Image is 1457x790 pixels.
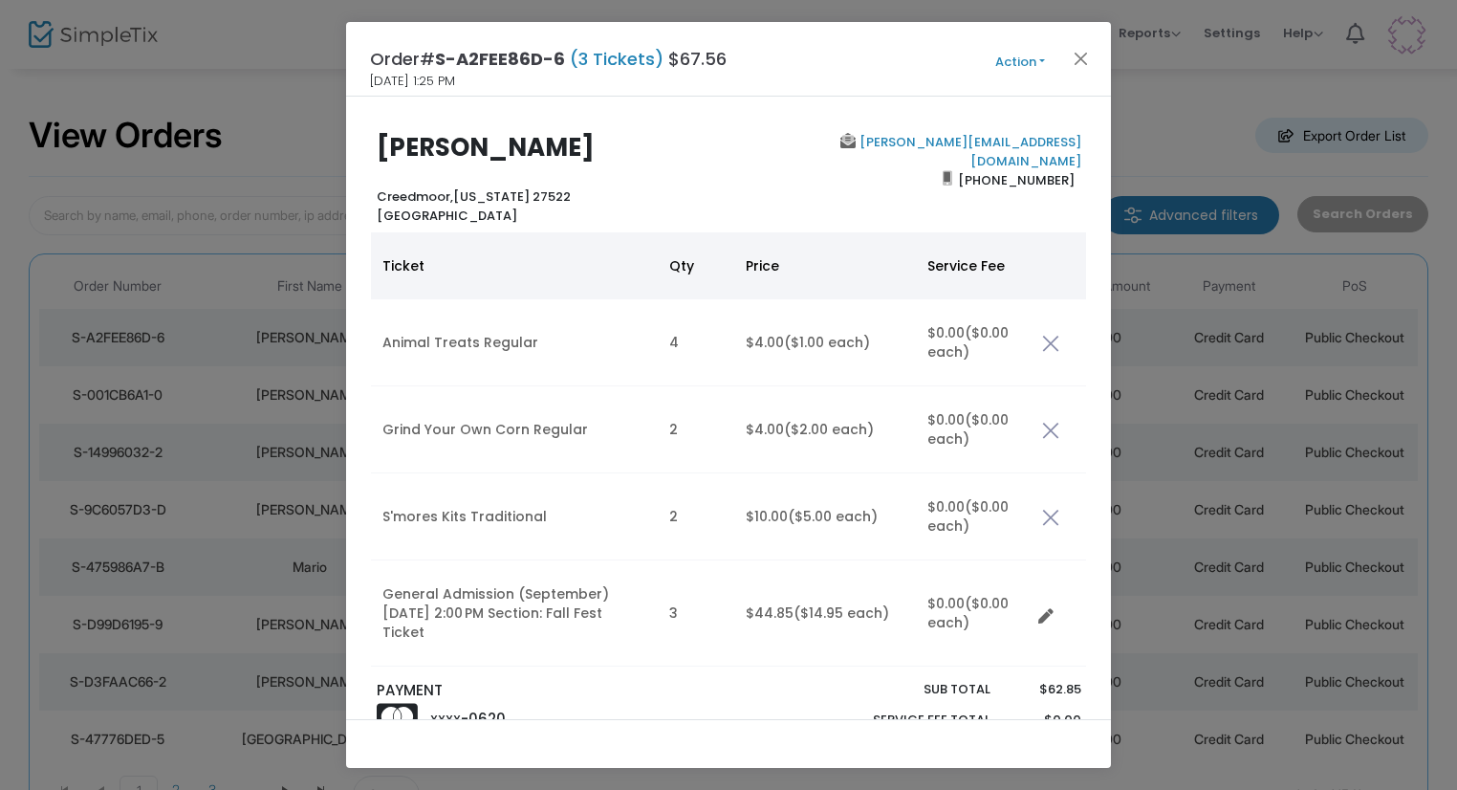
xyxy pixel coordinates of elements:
img: cross.png [1042,335,1059,352]
p: Service Fee Total [828,711,990,730]
td: Grind Your Own Corn Regular [371,386,658,473]
span: [PHONE_NUMBER] [952,165,1081,195]
p: Sub total [828,680,990,699]
p: $0.00 [1009,711,1080,730]
span: -0620 [461,709,506,729]
td: 4 [658,299,734,386]
a: [PERSON_NAME][EMAIL_ADDRESS][DOMAIN_NAME] [856,133,1081,170]
span: ($0.00 each) [927,410,1009,449]
th: Ticket [371,232,658,299]
button: Close [1069,46,1094,71]
td: S'mores Kits Traditional [371,473,658,560]
th: Service Fee [916,232,1031,299]
td: $0.00 [916,386,1031,473]
b: [US_STATE] 27522 [GEOGRAPHIC_DATA] [377,187,571,225]
td: 3 [658,560,734,667]
img: cross.png [1042,509,1059,526]
span: Creedmoor, [377,187,453,206]
th: Qty [658,232,734,299]
p: $62.85 [1009,680,1080,699]
td: $4.00 [734,386,916,473]
div: Data table [371,232,1086,667]
span: (3 Tickets) [565,47,668,71]
span: ($0.00 each) [927,323,1009,362]
button: Action [963,52,1077,73]
span: [DATE] 1:25 PM [370,72,455,91]
td: $44.85 [734,560,916,667]
td: $4.00 [734,299,916,386]
span: ($14.95 each) [794,603,889,623]
th: Price [734,232,916,299]
h4: Order# $67.56 [370,46,727,72]
p: PAYMENT [377,680,720,702]
span: ($0.00 each) [927,497,1009,536]
td: $0.00 [916,560,1031,667]
span: ($5.00 each) [788,507,878,526]
span: S-A2FEE86D-6 [435,47,565,71]
td: 2 [658,473,734,560]
b: [PERSON_NAME] [377,130,595,165]
span: ($1.00 each) [784,333,870,352]
td: General Admission (September) [DATE] 2:00 PM Section: Fall Fest Ticket [371,560,658,667]
td: $0.00 [916,473,1031,560]
td: $0.00 [916,299,1031,386]
span: ($2.00 each) [784,420,874,439]
img: cross.png [1042,422,1059,439]
td: 2 [658,386,734,473]
td: $10.00 [734,473,916,560]
td: Animal Treats Regular [371,299,658,386]
span: XXXX [430,712,461,728]
span: ($0.00 each) [927,594,1009,632]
